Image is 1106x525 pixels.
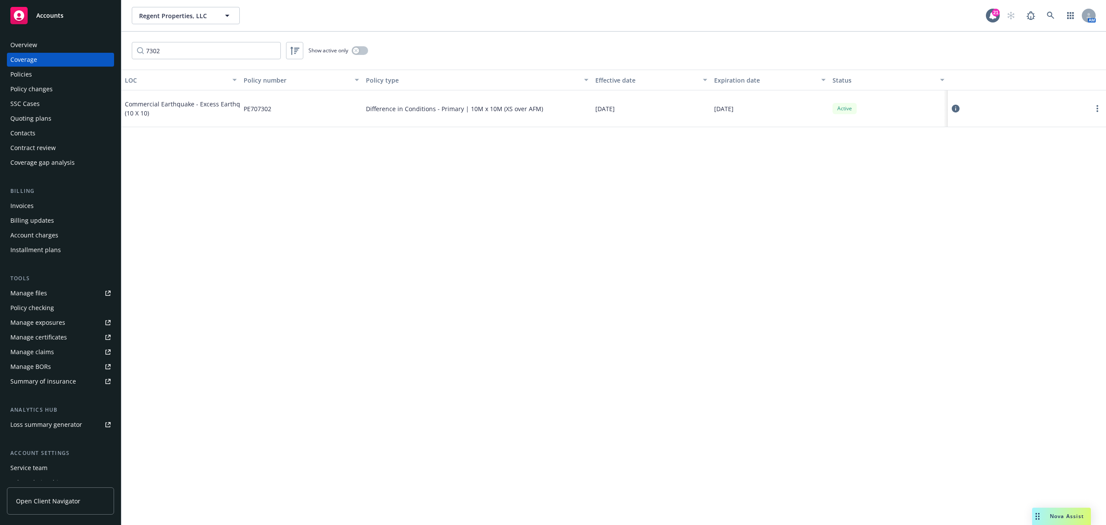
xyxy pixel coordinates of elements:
[10,286,47,300] div: Manage files
[10,243,61,257] div: Installment plans
[125,76,227,85] div: LOC
[121,70,240,90] button: LOC
[7,112,114,125] a: Quoting plans
[7,228,114,242] a: Account charges
[7,286,114,300] a: Manage files
[833,76,935,85] div: Status
[244,104,271,113] span: PE707302
[366,76,579,85] div: Policy type
[592,70,711,90] button: Effective date
[7,476,114,490] a: Sales relationships
[10,97,40,111] div: SSC Cases
[366,104,543,113] span: Difference in Conditions - Primary | 10M x 10M (XS over AFM)
[7,156,114,170] a: Coverage gap analysis
[7,360,114,374] a: Manage BORs
[7,418,114,432] a: Loss summary generator
[1042,7,1059,24] a: Search
[10,476,65,490] div: Sales relationships
[132,7,240,24] button: Regent Properties, LLC
[7,3,114,28] a: Accounts
[7,461,114,475] a: Service team
[836,105,853,112] span: Active
[244,76,350,85] div: Policy number
[10,375,76,388] div: Summary of insurance
[16,496,80,506] span: Open Client Navigator
[1062,7,1079,24] a: Switch app
[139,11,214,20] span: Regent Properties, LLC
[714,104,734,113] span: [DATE]
[1002,7,1020,24] a: Start snowing
[362,70,592,90] button: Policy type
[7,67,114,81] a: Policies
[1032,508,1043,525] div: Drag to move
[1022,7,1039,24] a: Report a Bug
[10,214,54,227] div: Billing updates
[132,42,281,59] input: Filter by keyword...
[714,76,817,85] div: Expiration date
[829,70,948,90] button: Status
[308,47,348,54] span: Show active only
[10,316,65,330] div: Manage exposures
[7,82,114,96] a: Policy changes
[7,187,114,195] div: Billing
[10,126,35,140] div: Contacts
[7,449,114,458] div: Account settings
[10,301,54,315] div: Policy checking
[7,214,114,227] a: Billing updates
[36,12,64,19] span: Accounts
[7,330,114,344] a: Manage certificates
[7,38,114,52] a: Overview
[10,38,37,52] div: Overview
[10,53,37,67] div: Coverage
[595,76,698,85] div: Effective date
[10,156,75,170] div: Coverage gap analysis
[7,126,114,140] a: Contacts
[10,330,67,344] div: Manage certificates
[10,82,53,96] div: Policy changes
[595,104,615,113] span: [DATE]
[1092,103,1103,114] a: more
[10,67,32,81] div: Policies
[10,228,58,242] div: Account charges
[7,301,114,315] a: Policy checking
[125,99,254,118] span: Commercial Earthquake - Excess Earthquake (10 X 10)
[7,141,114,155] a: Contract review
[10,199,34,213] div: Invoices
[7,199,114,213] a: Invoices
[992,9,1000,16] div: 21
[10,461,48,475] div: Service team
[10,141,56,155] div: Contract review
[10,112,51,125] div: Quoting plans
[7,274,114,283] div: Tools
[7,97,114,111] a: SSC Cases
[1050,512,1084,520] span: Nova Assist
[10,418,82,432] div: Loss summary generator
[711,70,829,90] button: Expiration date
[7,53,114,67] a: Coverage
[7,316,114,330] a: Manage exposures
[7,375,114,388] a: Summary of insurance
[10,360,51,374] div: Manage BORs
[7,345,114,359] a: Manage claims
[7,406,114,414] div: Analytics hub
[7,243,114,257] a: Installment plans
[10,345,54,359] div: Manage claims
[240,70,363,90] button: Policy number
[1032,508,1091,525] button: Nova Assist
